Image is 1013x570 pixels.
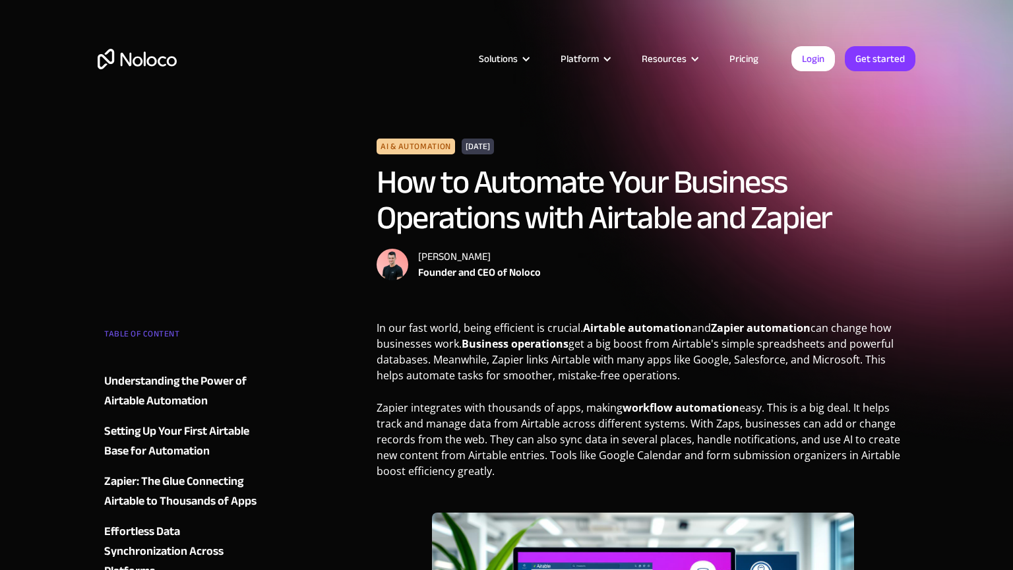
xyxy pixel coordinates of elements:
[713,50,775,67] a: Pricing
[377,320,909,393] p: In our fast world, being efficient is crucial. and can change how businesses work. get a big boos...
[462,139,494,154] div: [DATE]
[98,49,177,69] a: home
[791,46,835,71] a: Login
[104,324,264,350] div: TABLE OF CONTENT
[479,50,518,67] div: Solutions
[104,371,264,411] a: Understanding the Power of Airtable Automation
[544,50,625,67] div: Platform
[642,50,687,67] div: Resources
[583,321,692,335] strong: Airtable automation
[845,46,915,71] a: Get started
[377,400,909,489] p: Zapier integrates with thousands of apps, making easy. This is a big deal. It helps track and man...
[377,139,455,154] div: AI & Automation
[377,164,909,236] h1: How to Automate Your Business Operations with Airtable and Zapier
[104,472,264,511] a: Zapier: The Glue Connecting Airtable to Thousands of Apps
[561,50,599,67] div: Platform
[418,249,541,265] div: [PERSON_NAME]
[418,265,541,280] div: Founder and CEO of Noloco
[462,50,544,67] div: Solutions
[711,321,811,335] strong: Zapier automation
[104,422,264,461] a: Setting Up Your First Airtable Base for Automation
[462,336,568,351] strong: Business operations
[623,400,739,415] strong: workflow automation
[625,50,713,67] div: Resources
